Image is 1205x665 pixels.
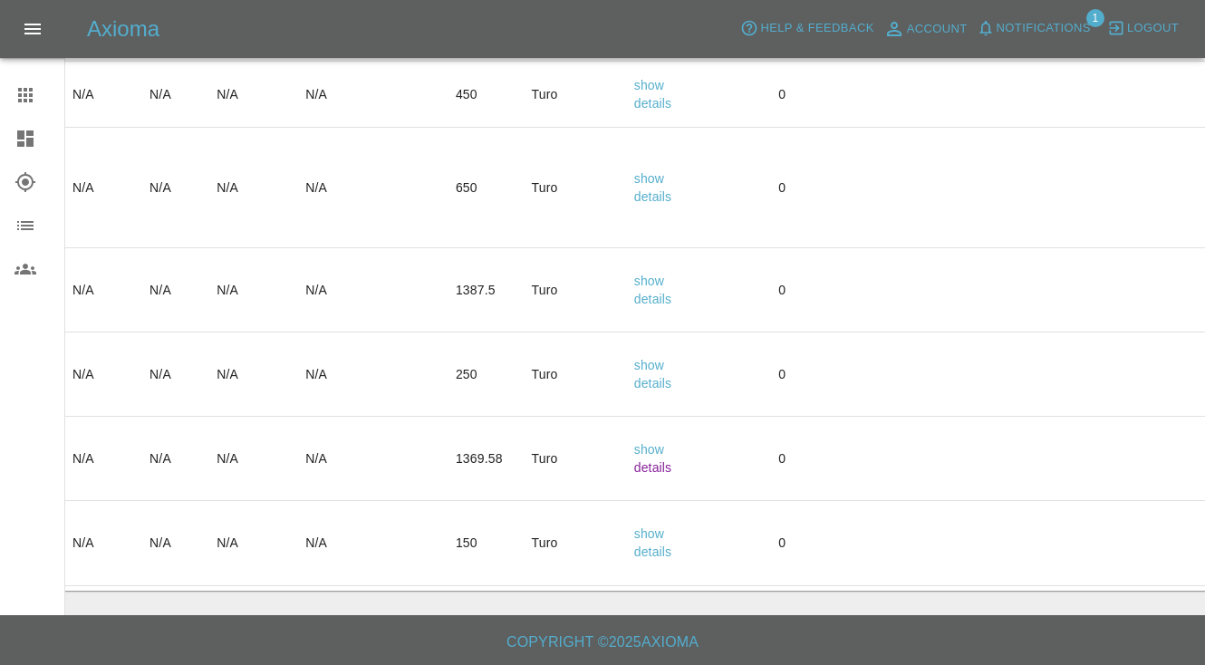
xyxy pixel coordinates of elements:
a: show [634,274,664,288]
td: N/A [58,62,135,128]
a: show [634,171,664,186]
td: N/A [291,501,369,585]
a: details [634,460,672,475]
a: details [634,96,672,111]
button: Help & Feedback [736,14,878,43]
td: N/A [135,62,202,128]
h6: Copyright © 2025 Axioma [14,630,1191,655]
button: Open drawer [11,7,54,51]
span: Account [907,19,968,40]
a: show [634,78,664,92]
button: Notifications [972,14,1095,43]
td: N/A [135,248,202,332]
td: N/A [58,417,135,501]
a: details [634,189,672,204]
span: Notifications [997,18,1091,39]
td: N/A [135,417,202,501]
span: Logout [1127,18,1179,39]
td: N/A [291,128,369,248]
td: N/A [202,332,291,417]
td: Turo [517,332,620,417]
td: 0 [764,248,897,332]
td: 150 [441,501,517,585]
td: N/A [58,501,135,585]
td: N/A [291,62,369,128]
td: N/A [135,501,202,585]
td: N/A [202,128,291,248]
td: Turo [517,62,620,128]
td: 0 [764,332,897,417]
span: Help & Feedback [760,18,873,39]
td: N/A [291,332,369,417]
td: 650 [441,128,517,248]
td: 0 [764,62,897,128]
td: N/A [58,248,135,332]
td: N/A [58,332,135,417]
td: Turo [517,248,620,332]
a: details [634,545,672,559]
td: N/A [202,248,291,332]
a: show [634,526,664,541]
h5: Axioma [87,14,159,43]
td: Turo [517,128,620,248]
td: 0 [764,417,897,501]
td: N/A [291,248,369,332]
a: details [634,292,672,306]
td: N/A [202,62,291,128]
td: Turo [517,417,620,501]
td: N/A [58,128,135,248]
td: 250 [441,332,517,417]
a: details [634,376,672,390]
button: Logout [1103,14,1183,43]
a: show [634,442,664,457]
td: 1387.5 [441,248,517,332]
td: N/A [291,417,369,501]
td: 0 [764,501,897,585]
td: N/A [135,128,202,248]
td: Turo [517,501,620,585]
span: 1 [1086,9,1104,27]
td: 1369.58 [441,417,517,501]
td: N/A [202,501,291,585]
td: N/A [202,417,291,501]
td: N/A [135,332,202,417]
td: 0 [764,128,897,248]
a: Account [879,14,972,43]
a: show [634,358,664,372]
td: 450 [441,62,517,128]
